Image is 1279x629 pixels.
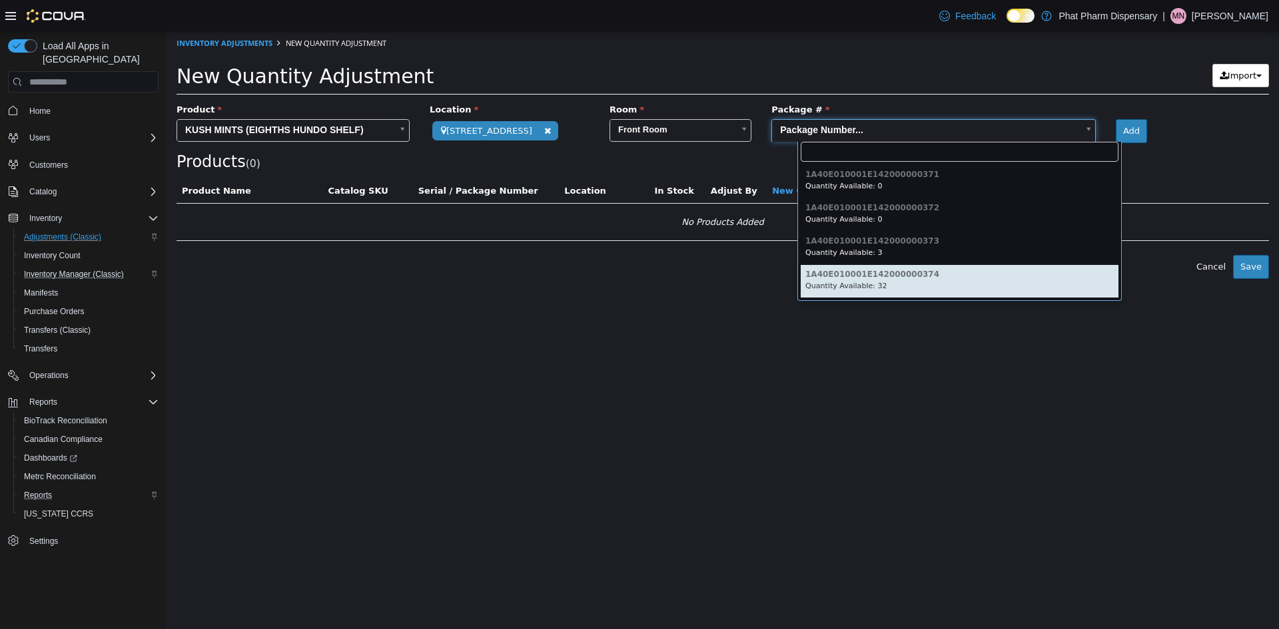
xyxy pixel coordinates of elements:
[19,322,159,338] span: Transfers (Classic)
[24,367,159,383] span: Operations
[29,397,57,407] span: Reports
[27,9,86,23] img: Cova
[24,102,159,118] span: Home
[24,250,81,261] span: Inventory Count
[24,453,77,463] span: Dashboards
[19,229,107,245] a: Adjustments (Classic)
[24,434,103,445] span: Canadian Compliance
[13,246,164,265] button: Inventory Count
[3,393,164,411] button: Reports
[24,232,101,242] span: Adjustments (Classic)
[3,366,164,385] button: Operations
[29,160,68,170] span: Customers
[24,532,159,549] span: Settings
[24,343,57,354] span: Transfers
[13,302,164,321] button: Purchase Orders
[24,210,159,226] span: Inventory
[29,186,57,197] span: Catalog
[19,487,159,503] span: Reports
[639,239,947,248] h6: 1A40E010001E142000000374
[19,450,83,466] a: Dashboards
[13,467,164,486] button: Metrc Reconciliation
[1192,8,1268,24] p: [PERSON_NAME]
[13,505,164,523] button: [US_STATE] CCRS
[639,217,716,226] small: Quantity Available: 3
[3,531,164,550] button: Settings
[13,321,164,339] button: Transfers (Classic)
[29,536,58,546] span: Settings
[639,172,947,181] h6: 1A40E010001E142000000372
[19,469,101,485] a: Metrc Reconciliation
[24,288,58,298] span: Manifests
[13,265,164,284] button: Inventory Manager (Classic)
[19,506,99,522] a: [US_STATE] CCRS
[24,490,52,501] span: Reports
[3,101,164,120] button: Home
[24,367,74,383] button: Operations
[639,206,947,214] h6: 1A40E010001E142000000373
[19,431,108,447] a: Canadian Compliance
[29,213,62,224] span: Inventory
[3,155,164,174] button: Customers
[24,325,91,335] span: Transfers (Classic)
[29,106,51,116] span: Home
[19,285,159,301] span: Manifests
[29,132,50,143] span: Users
[1172,8,1185,24] span: MN
[24,394,63,410] button: Reports
[19,248,86,264] a: Inventory Count
[24,306,85,317] span: Purchase Orders
[639,250,721,259] small: Quantity Available: 32
[639,139,947,148] h6: 1A40E010001E142000000371
[24,509,93,519] span: [US_STATE] CCRS
[19,487,57,503] a: Reports
[13,284,164,302] button: Manifests
[24,156,159,173] span: Customers
[13,228,164,246] button: Adjustments (Classic)
[19,341,159,357] span: Transfers
[29,370,69,381] span: Operations
[13,411,164,430] button: BioTrack Reconciliation
[3,209,164,228] button: Inventory
[19,304,90,319] a: Purchase Orders
[13,339,164,358] button: Transfers
[24,130,159,146] span: Users
[3,182,164,201] button: Catalog
[934,3,1001,29] a: Feedback
[19,506,159,522] span: Washington CCRS
[8,95,159,585] nav: Complex example
[24,415,107,426] span: BioTrack Reconciliation
[24,533,63,549] a: Settings
[19,341,63,357] a: Transfers
[19,413,159,429] span: BioTrack Reconciliation
[1059,8,1157,24] p: Phat Pharm Dispensary
[19,322,96,338] a: Transfers (Classic)
[13,449,164,467] a: Dashboards
[19,229,159,245] span: Adjustments (Classic)
[1162,8,1165,24] p: |
[19,431,159,447] span: Canadian Compliance
[13,430,164,449] button: Canadian Compliance
[19,266,129,282] a: Inventory Manager (Classic)
[24,130,55,146] button: Users
[24,103,56,119] a: Home
[19,304,159,319] span: Purchase Orders
[19,248,159,264] span: Inventory Count
[24,471,96,482] span: Metrc Reconciliation
[24,184,159,200] span: Catalog
[19,266,159,282] span: Inventory Manager (Classic)
[955,9,996,23] span: Feedback
[13,486,164,505] button: Reports
[19,285,63,301] a: Manifests
[24,210,67,226] button: Inventory
[24,157,73,173] a: Customers
[1007,9,1035,23] input: Dark Mode
[1170,8,1186,24] div: Matthew Nguyen
[37,39,159,66] span: Load All Apps in [GEOGRAPHIC_DATA]
[3,128,164,147] button: Users
[19,469,159,485] span: Metrc Reconciliation
[19,450,159,466] span: Dashboards
[19,413,113,429] a: BioTrack Reconciliation
[639,150,716,159] small: Quantity Available: 0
